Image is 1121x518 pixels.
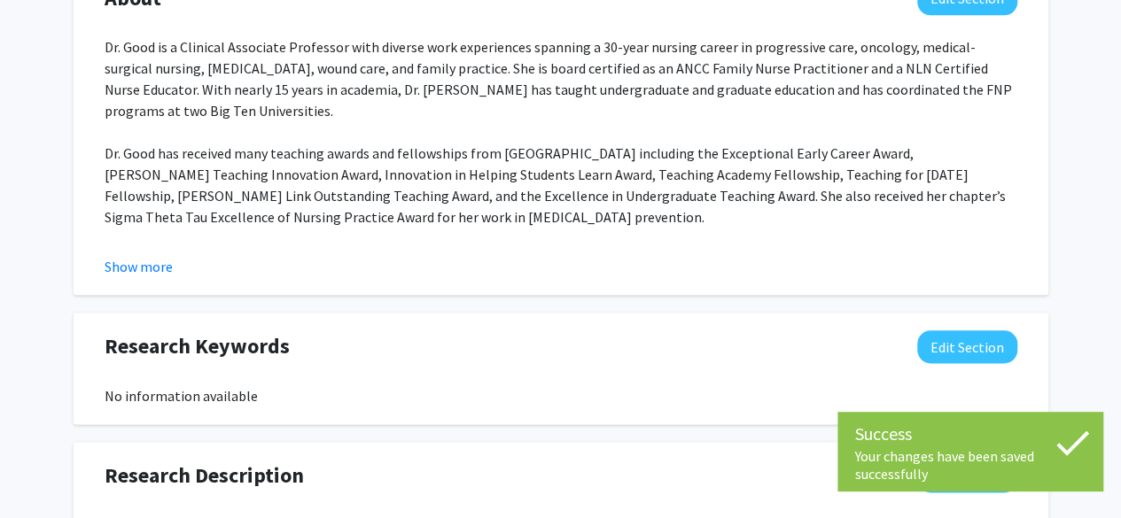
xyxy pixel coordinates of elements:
[855,421,1086,447] div: Success
[105,256,173,277] button: Show more
[917,330,1017,363] button: Edit Research Keywords
[105,460,304,491] span: Research Description
[105,36,1017,461] p: Dr. Good is a Clinical Associate Professor with diverse work experiences spanning a 30-year nursi...
[105,330,290,362] span: Research Keywords
[13,438,75,505] iframe: Chat
[855,447,1086,483] div: Your changes have been saved successfully
[105,385,1017,406] div: No information available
